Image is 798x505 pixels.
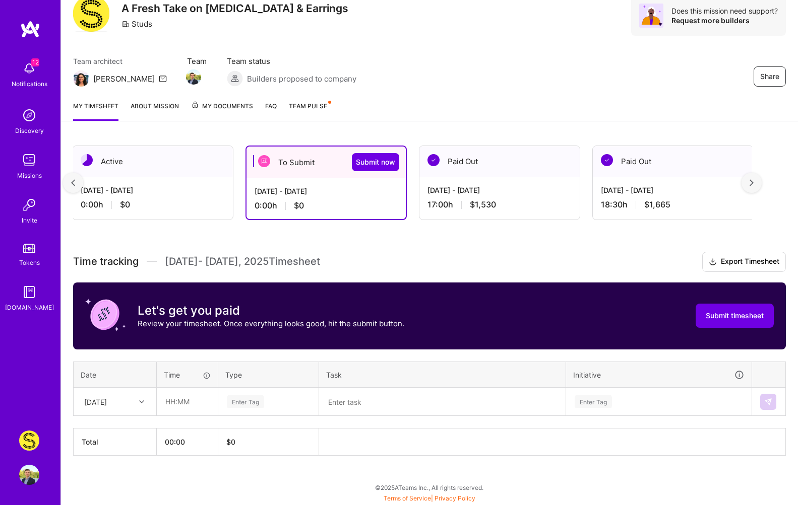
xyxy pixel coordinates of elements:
div: [DATE] - [DATE] [81,185,225,195]
span: Submit timesheet [706,311,764,321]
img: Builders proposed to company [227,70,243,87]
div: [DATE] - [DATE] [427,185,572,195]
div: Enter Tag [227,394,264,409]
div: [DATE] - [DATE] [601,185,745,195]
th: 00:00 [157,428,218,456]
a: Team Pulse [289,101,330,121]
i: icon Mail [159,75,167,83]
span: $1,665 [644,199,670,210]
span: 12 [31,58,39,66]
i: icon CompanyGray [121,20,130,28]
th: Date [74,362,157,388]
a: User Avatar [17,465,42,485]
div: Paid Out [593,146,753,177]
input: HH:MM [157,388,217,415]
div: [DATE] [84,396,107,407]
th: Task [319,362,566,388]
button: Submit timesheet [696,304,774,328]
span: Time tracking [73,255,139,268]
img: Invite [19,195,39,215]
span: Team architect [73,56,167,66]
img: Paid Out [427,154,440,166]
img: right [750,179,754,186]
span: $ 0 [226,438,235,446]
i: icon Download [709,257,717,267]
button: Submit now [352,153,399,171]
i: icon Chevron [139,399,144,404]
a: Terms of Service [384,494,431,502]
span: $1,530 [470,199,496,210]
img: Paid Out [601,154,613,166]
span: Team [187,56,207,66]
img: Team Architect [73,70,89,87]
span: Team status [227,56,356,66]
div: Notifications [12,79,47,89]
div: To Submit [247,147,406,178]
div: Active [73,146,233,177]
img: left [71,179,75,186]
img: discovery [19,105,39,125]
img: bell [19,58,39,79]
div: 18:30 h [601,199,745,210]
div: 0:00 h [255,200,398,211]
img: guide book [19,282,39,302]
img: logo [20,20,40,38]
span: Share [760,71,779,82]
div: Missions [17,170,42,181]
a: My timesheet [73,101,118,121]
span: | [384,494,475,502]
img: coin [85,295,126,335]
div: [PERSON_NAME] [93,74,155,84]
span: My Documents [191,101,253,112]
img: To Submit [258,155,270,167]
div: Discovery [15,125,44,136]
th: Type [218,362,319,388]
div: Paid Out [419,146,580,177]
div: Invite [22,215,37,226]
div: Studs [121,19,152,29]
p: Review your timesheet. Once everything looks good, hit the submit button. [138,318,404,329]
span: Team Pulse [289,102,327,110]
a: Team Member Avatar [187,68,200,86]
div: Initiative [573,369,745,381]
img: tokens [23,244,35,253]
img: User Avatar [19,465,39,485]
img: Active [81,154,93,166]
div: [DOMAIN_NAME] [5,302,54,313]
div: Enter Tag [575,394,612,409]
div: Request more builders [671,16,778,25]
a: My Documents [191,101,253,121]
img: Submit [764,398,772,406]
img: Team Member Avatar [186,69,201,85]
div: Does this mission need support? [671,6,778,16]
div: Tokens [19,257,40,268]
button: Export Timesheet [702,252,786,272]
a: About Mission [131,101,179,121]
h3: Let's get you paid [138,303,404,318]
th: Total [74,428,157,456]
span: Submit now [356,157,395,167]
a: Privacy Policy [435,494,475,502]
img: teamwork [19,150,39,170]
div: [DATE] - [DATE] [255,186,398,196]
span: Builders proposed to company [247,74,356,84]
img: Avatar [639,4,663,28]
span: $0 [294,200,304,211]
div: 0:00 h [81,199,225,210]
button: Share [754,66,786,87]
div: 17:00 h [427,199,572,210]
h3: A Fresh Take on [MEDICAL_DATA] & Earrings [121,2,348,15]
div: Time [164,370,211,380]
span: $0 [120,199,130,210]
a: Studs: A Fresh Take on Ear Piercing & Earrings [17,430,42,451]
span: [DATE] - [DATE] , 2025 Timesheet [165,255,320,268]
div: © 2025 ATeams Inc., All rights reserved. [60,475,798,500]
img: Studs: A Fresh Take on Ear Piercing & Earrings [19,430,39,451]
a: FAQ [265,101,277,121]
